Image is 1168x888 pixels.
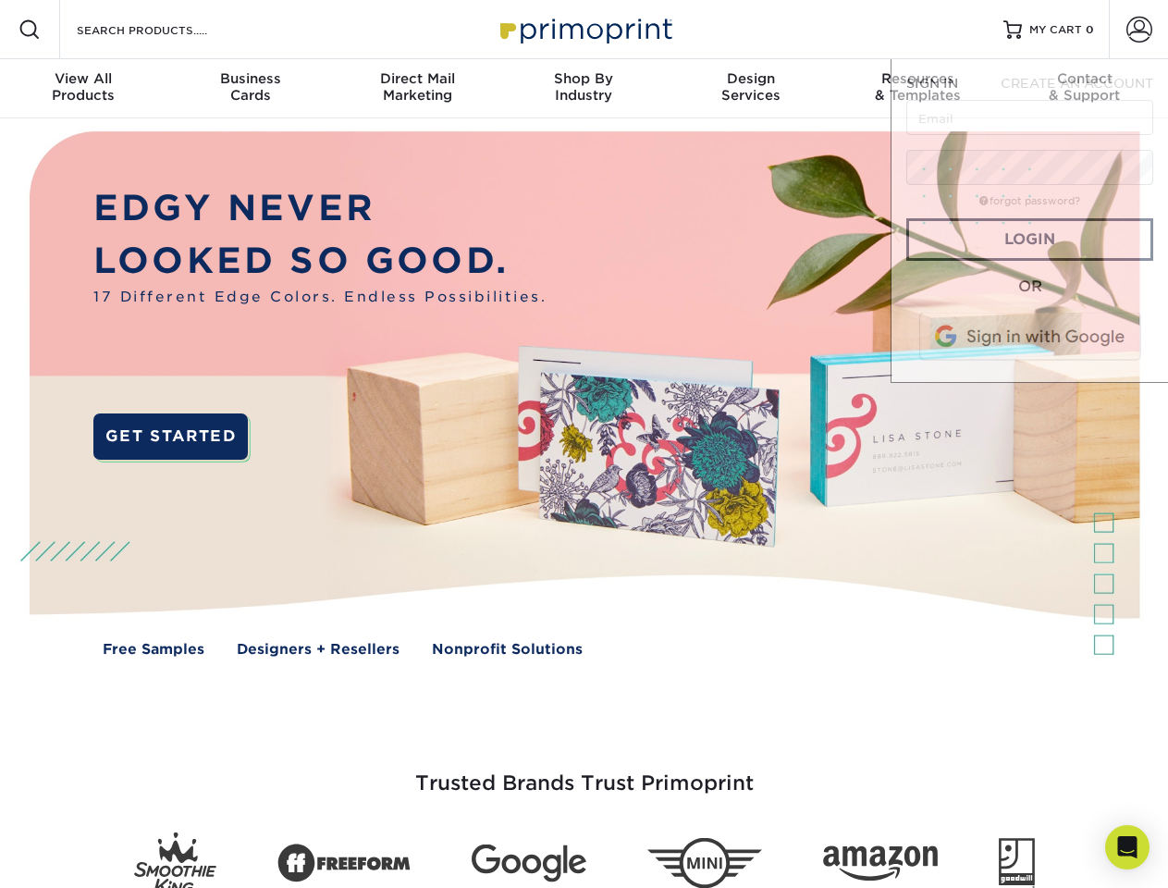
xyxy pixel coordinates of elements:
[906,100,1153,135] input: Email
[43,727,1125,818] h3: Trusted Brands Trust Primoprint
[500,59,667,118] a: Shop ByIndustry
[334,70,500,104] div: Marketing
[93,413,248,460] a: GET STARTED
[237,639,400,660] a: Designers + Resellers
[906,76,958,91] span: SIGN IN
[823,846,938,882] img: Amazon
[334,59,500,118] a: Direct MailMarketing
[93,287,547,308] span: 17 Different Edge Colors. Endless Possibilities.
[906,276,1153,298] div: OR
[668,70,834,87] span: Design
[906,218,1153,261] a: Login
[166,70,333,87] span: Business
[75,18,255,41] input: SEARCH PRODUCTS.....
[93,235,547,288] p: LOOKED SO GOOD.
[1086,23,1094,36] span: 0
[1029,22,1082,38] span: MY CART
[1001,76,1153,91] span: CREATE AN ACCOUNT
[93,182,547,235] p: EDGY NEVER
[979,195,1080,207] a: forgot password?
[166,70,333,104] div: Cards
[500,70,667,87] span: Shop By
[1105,825,1150,869] div: Open Intercom Messenger
[5,832,157,882] iframe: Google Customer Reviews
[834,59,1001,118] a: Resources& Templates
[334,70,500,87] span: Direct Mail
[492,9,677,49] img: Primoprint
[166,59,333,118] a: BusinessCards
[432,639,583,660] a: Nonprofit Solutions
[999,838,1035,888] img: Goodwill
[668,70,834,104] div: Services
[103,639,204,660] a: Free Samples
[472,845,586,882] img: Google
[500,70,667,104] div: Industry
[668,59,834,118] a: DesignServices
[834,70,1001,104] div: & Templates
[834,70,1001,87] span: Resources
